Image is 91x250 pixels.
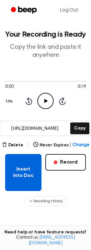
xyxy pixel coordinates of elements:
button: Recording History [24,196,66,206]
h1: Your Recording is Ready [5,31,86,38]
button: Copy [70,122,89,134]
span: 0:00 [5,84,13,90]
span: | [27,141,29,149]
span: Recording History [34,198,62,204]
p: Copy the link and paste it anywhere [5,43,86,59]
span: 0:19 [78,84,86,90]
button: Delete [2,142,23,149]
a: Beep [6,4,42,17]
button: 1.0x [5,96,15,107]
a: [EMAIL_ADDRESS][DOMAIN_NAME] [29,235,75,246]
button: Insert into Doc [5,154,42,191]
a: Log Out [54,3,85,18]
button: Never Expires|Change [33,142,89,149]
span: Change [72,142,89,149]
span: Contact us [4,235,87,246]
span: | [70,142,71,149]
button: Record [45,154,86,171]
